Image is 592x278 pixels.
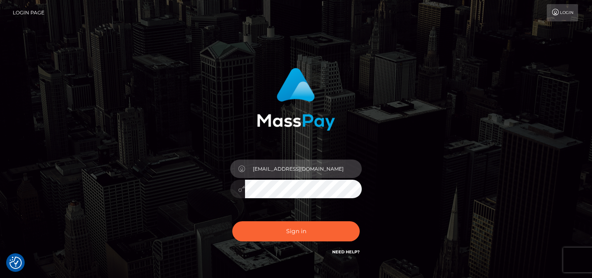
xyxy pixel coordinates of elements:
a: Login [547,4,578,21]
button: Sign in [232,221,360,241]
a: Need Help? [332,249,360,255]
img: Revisit consent button [9,257,22,269]
a: Login Page [13,4,44,21]
input: Username... [245,160,362,178]
img: MassPay Login [257,68,335,131]
button: Consent Preferences [9,257,22,269]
